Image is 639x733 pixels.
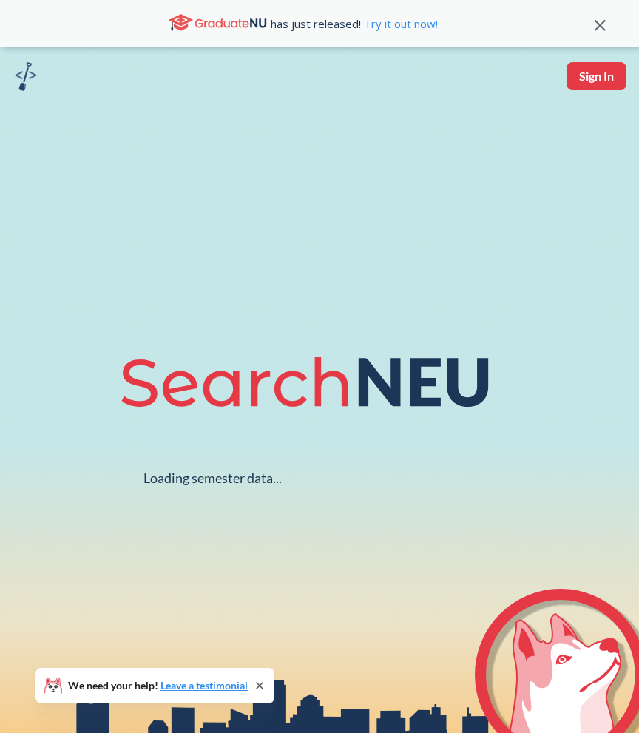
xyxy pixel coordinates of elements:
[15,62,37,91] img: sandbox logo
[567,62,626,90] button: Sign In
[68,680,248,691] span: We need your help!
[271,16,438,32] span: has just released!
[160,679,248,692] a: Leave a testimonial
[15,62,37,95] a: sandbox logo
[361,16,438,31] a: Try it out now!
[143,470,282,487] div: Loading semester data...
